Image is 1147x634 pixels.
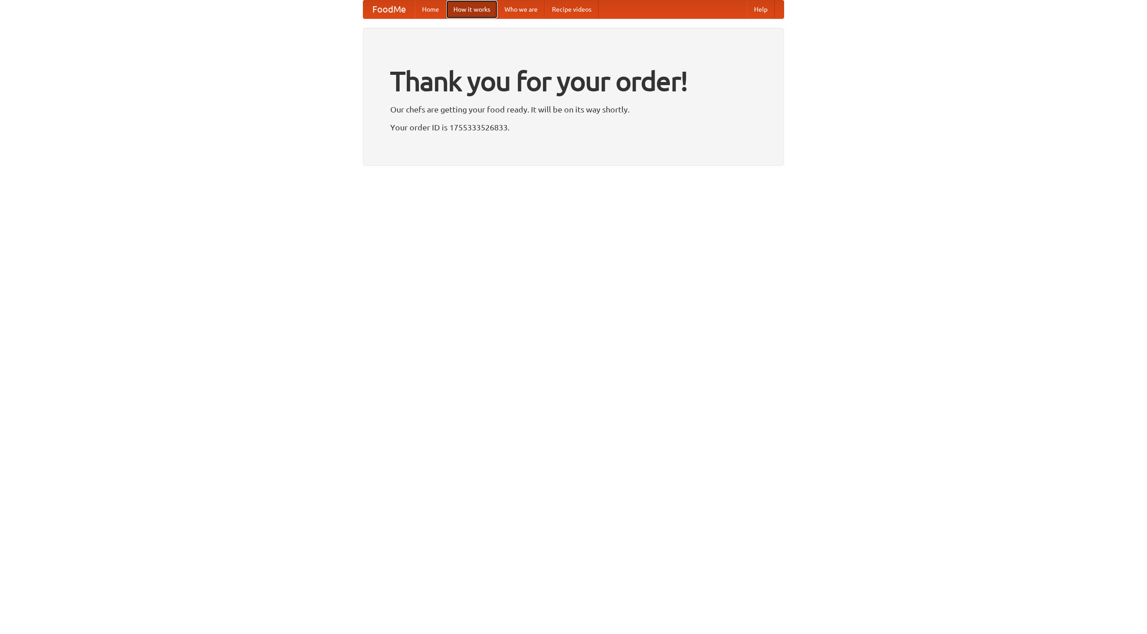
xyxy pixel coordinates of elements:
[497,0,545,18] a: Who we are
[390,103,757,116] p: Our chefs are getting your food ready. It will be on its way shortly.
[545,0,599,18] a: Recipe videos
[415,0,446,18] a: Home
[446,0,497,18] a: How it works
[363,0,415,18] a: FoodMe
[390,60,757,103] h1: Thank you for your order!
[390,121,757,134] p: Your order ID is 1755333526833.
[747,0,775,18] a: Help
